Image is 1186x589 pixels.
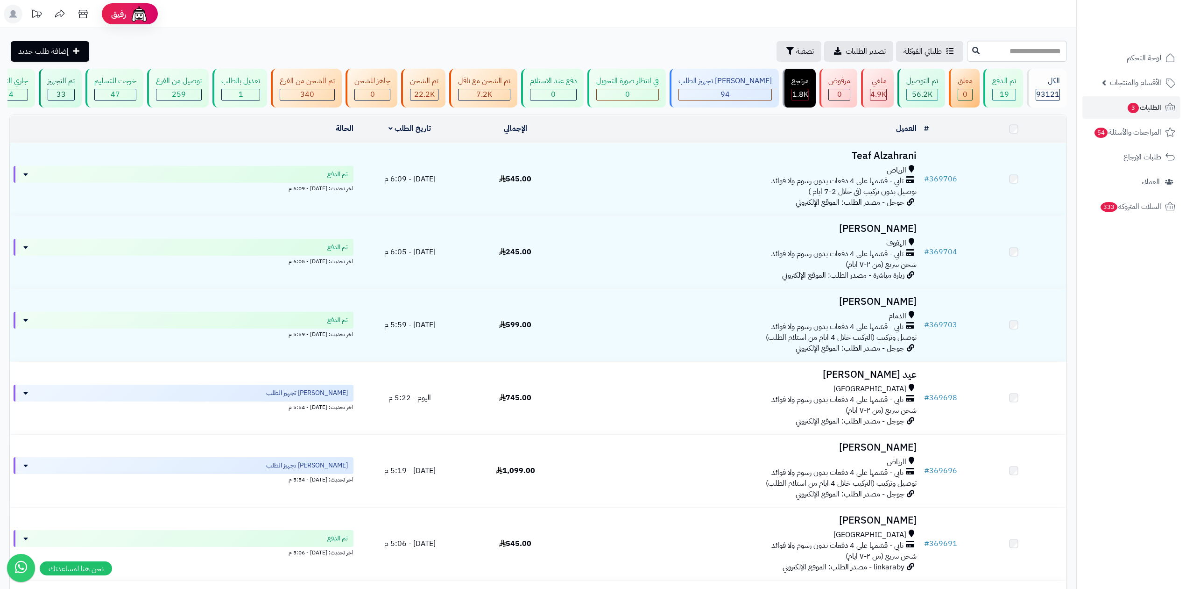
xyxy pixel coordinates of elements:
a: تاريخ الطلب [388,123,431,134]
a: #369703 [924,319,957,330]
a: العملاء [1082,171,1180,193]
div: 22247 [410,89,438,100]
a: إضافة طلب جديد [11,41,89,62]
span: 94 [720,89,730,100]
a: الحالة [336,123,353,134]
div: 1 [222,89,260,100]
h3: [PERSON_NAME] [572,515,917,526]
span: إضافة طلب جديد [18,46,69,57]
span: 0 [625,89,630,100]
span: الطلبات [1127,101,1161,114]
div: اخر تحديث: [DATE] - 5:54 م [14,474,353,484]
div: 340 [280,89,334,100]
div: مرفوض [828,76,850,86]
button: تصفية [777,41,821,62]
div: 56157 [907,89,938,100]
span: لوحة التحكم [1127,51,1161,65]
div: دفع عند الاستلام [530,76,577,86]
a: [PERSON_NAME] تجهيز الطلب 94 [668,69,781,108]
span: # [924,392,929,403]
div: تم الشحن من الفرع [280,76,335,86]
img: logo-2.png [1122,26,1177,46]
span: 745.00 [499,392,531,403]
span: الرياض [887,457,906,467]
span: 245.00 [499,246,531,258]
a: #369698 [924,392,957,403]
span: شحن سريع (من ٢-٧ ايام) [846,405,917,416]
span: جوجل - مصدر الطلب: الموقع الإلكتروني [796,488,904,500]
a: #369691 [924,538,957,549]
a: تحديثات المنصة [25,5,48,26]
span: طلباتي المُوكلة [904,46,942,57]
span: طلبات الإرجاع [1123,151,1161,164]
span: تابي - قسّمها على 4 دفعات بدون رسوم ولا فوائد [771,395,904,405]
a: مرتجع 1.8K [781,69,818,108]
div: 0 [829,89,850,100]
a: تم التجهيز 33 [37,69,84,108]
div: تم التوصيل [906,76,938,86]
div: تم الدفع [992,76,1016,86]
span: شحن سريع (من ٢-٧ ايام) [846,551,917,562]
a: طلبات الإرجاع [1082,146,1180,168]
a: في انتظار صورة التحويل 0 [586,69,668,108]
span: الهفوف [886,238,906,249]
div: اخر تحديث: [DATE] - 6:09 م [14,183,353,193]
div: 19 [993,89,1016,100]
span: جوجل - مصدر الطلب: الموقع الإلكتروني [796,343,904,354]
div: الكل [1036,76,1060,86]
a: خرجت للتسليم 47 [84,69,145,108]
a: تم الشحن من الفرع 340 [269,69,344,108]
span: المراجعات والأسئلة [1094,126,1161,139]
a: الطلبات3 [1082,96,1180,119]
span: 7.2K [476,89,492,100]
span: شحن سريع (من ٢-٧ ايام) [846,259,917,270]
a: تم الدفع 19 [981,69,1025,108]
span: 19 [1000,89,1009,100]
span: 4 [9,89,14,100]
span: تابي - قسّمها على 4 دفعات بدون رسوم ولا فوائد [771,540,904,551]
span: # [924,246,929,258]
span: الرياض [887,165,906,176]
a: دفع عند الاستلام 0 [519,69,586,108]
div: 0 [597,89,658,100]
span: 1,099.00 [496,465,535,476]
h3: [PERSON_NAME] [572,442,917,453]
span: [DATE] - 5:59 م [384,319,436,330]
span: linkaraby - مصدر الطلب: الموقع الإلكتروني [783,561,904,573]
h3: [PERSON_NAME] [572,296,917,307]
div: توصيل من الفرع [156,76,202,86]
span: [PERSON_NAME] تجهيز الطلب [266,461,348,470]
span: 54 [1094,128,1108,138]
span: تابي - قسّمها على 4 دفعات بدون رسوم ولا فوائد [771,322,904,332]
span: 0 [370,89,375,100]
span: اليوم - 5:22 م [388,392,431,403]
span: الدمام [889,311,906,322]
span: الأقسام والمنتجات [1110,76,1161,89]
span: # [924,173,929,185]
a: توصيل من الفرع 259 [145,69,211,108]
span: # [924,538,929,549]
div: تعديل بالطلب [221,76,260,86]
span: 545.00 [499,173,531,185]
span: 3 [1128,103,1139,113]
div: 0 [355,89,390,100]
div: [PERSON_NAME] تجهيز الطلب [678,76,772,86]
span: [GEOGRAPHIC_DATA] [833,530,906,540]
span: جوجل - مصدر الطلب: الموقع الإلكتروني [796,197,904,208]
div: 47 [95,89,136,100]
span: تم الدفع [327,316,348,325]
span: 1 [239,89,243,100]
span: تصفية [796,46,814,57]
div: اخر تحديث: [DATE] - 5:54 م [14,402,353,411]
span: تم الدفع [327,243,348,252]
a: مرفوض 0 [818,69,859,108]
div: في انتظار صورة التحويل [596,76,659,86]
div: معلق [958,76,973,86]
span: 93121 [1036,89,1059,100]
div: 0 [530,89,576,100]
span: 4.9K [870,89,886,100]
a: #369696 [924,465,957,476]
span: توصيل وتركيب (التركيب خلال 4 ايام من استلام الطلب) [766,332,917,343]
span: 0 [837,89,842,100]
span: [DATE] - 5:06 م [384,538,436,549]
